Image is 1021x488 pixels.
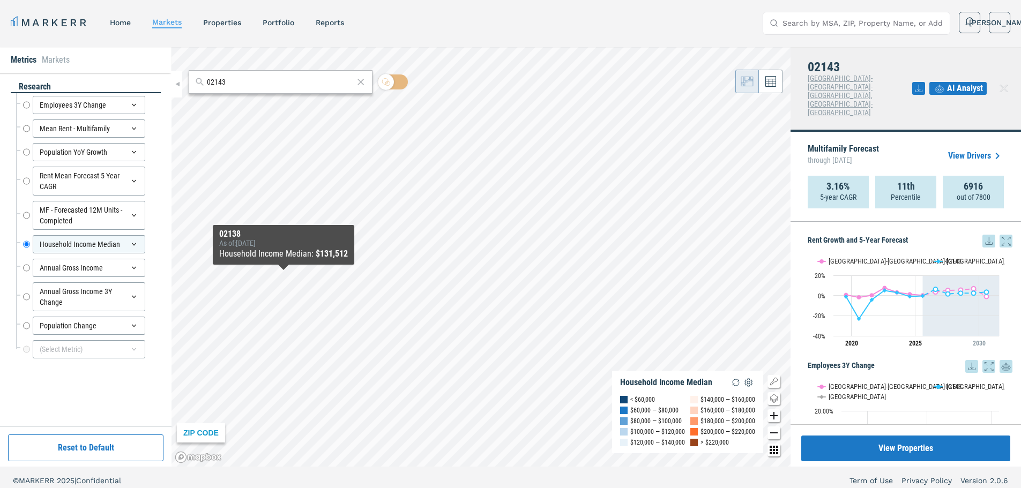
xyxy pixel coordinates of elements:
[818,257,923,265] button: Show Boston-Cambridge-Newton, MA-NH
[33,96,145,114] div: Employees 3Y Change
[985,294,989,298] path: Monday, 29 Jul, 20:00, -0.99. Boston-Cambridge-Newton, MA-NH.
[219,229,348,239] div: 02138
[33,317,145,335] div: Population Change
[630,416,682,426] div: $80,000 — $100,000
[11,54,36,66] li: Metrics
[935,373,963,381] button: Show 02143
[110,18,131,27] a: home
[316,249,348,259] b: $131,512
[985,290,989,294] path: Monday, 29 Jul, 20:00, 3.42. 02143.
[42,54,70,66] li: Markets
[729,376,742,389] img: Reload Legend
[33,119,145,138] div: Mean Rent - Multifamily
[820,192,856,202] p: 5-year CAGR
[767,409,780,422] button: Zoom in map button
[808,145,879,167] p: Multifamily Forecast
[815,272,825,280] text: 20%
[934,287,938,291] path: Wednesday, 29 Jul, 20:00, 6.2. 02143.
[849,475,893,486] a: Term of Use
[829,393,886,401] text: [GEOGRAPHIC_DATA]
[826,181,850,192] strong: 3.16%
[630,394,655,405] div: < $60,000
[857,295,861,299] path: Wednesday, 29 Jul, 20:00, -1.83. Boston-Cambridge-Newton, MA-NH.
[700,426,755,437] div: $200,000 — $220,000
[801,436,1010,461] button: View Properties
[33,167,145,196] div: Rent Mean Forecast 5 Year CAGR
[808,74,873,117] span: [GEOGRAPHIC_DATA]-[GEOGRAPHIC_DATA]-[GEOGRAPHIC_DATA], [GEOGRAPHIC_DATA]-[GEOGRAPHIC_DATA]
[897,181,915,192] strong: 11th
[973,340,986,347] tspan: 2030
[33,143,145,161] div: Population YoY Growth
[263,18,294,27] a: Portfolio
[13,476,19,485] span: ©
[175,451,222,463] a: Mapbox logo
[901,475,952,486] a: Privacy Policy
[700,416,755,426] div: $180,000 — $200,000
[33,235,145,253] div: Household Income Median
[935,257,963,265] button: Show 02143
[845,340,858,347] tspan: 2020
[700,405,755,416] div: $160,000 — $180,000
[152,18,182,26] a: markets
[957,192,990,202] p: out of 7800
[700,394,755,405] div: $140,000 — $160,000
[972,291,976,295] path: Sunday, 29 Jul, 20:00, 2.4. 02143.
[219,239,348,247] div: As of : [DATE]
[808,247,1004,355] svg: Interactive chart
[203,18,241,27] a: properties
[813,312,825,320] text: -20%
[33,201,145,230] div: MF - Forecasted 12M Units - Completed
[946,292,950,296] path: Thursday, 29 Jul, 20:00, 1.56. 02143.
[818,373,923,381] button: Show Boston-Cambridge-Newton, MA-NH
[57,476,76,485] span: 2025 |
[989,12,1010,33] button: [PERSON_NAME]
[11,15,88,30] a: MARKERR
[813,333,825,340] text: -40%
[33,282,145,311] div: Annual Gross Income 3Y Change
[934,287,989,296] g: 02143, line 4 of 4 with 5 data points.
[891,192,921,202] p: Percentile
[908,294,912,298] path: Monday, 29 Jul, 20:00, -0.95. 02143.
[620,377,712,388] div: Household Income Median
[808,153,879,167] span: through [DATE]
[895,290,899,295] path: Saturday, 29 Jul, 20:00, 2.92. 02143.
[921,294,925,298] path: Tuesday, 29 Jul, 20:00, -0.49. 02143.
[767,444,780,456] button: Other options map button
[857,317,861,321] path: Wednesday, 29 Jul, 20:00, -23.18. 02143.
[844,295,848,299] path: Monday, 29 Jul, 20:00, -1.28. 02143.
[947,82,983,95] span: AI Analyst
[172,47,791,467] canvas: Map
[909,340,922,347] tspan: 2025
[33,340,145,358] div: (Select Metric)
[76,476,121,485] span: Confidential
[700,437,729,448] div: > $220,000
[972,287,976,291] path: Sunday, 29 Jul, 20:00, 6.85. Boston-Cambridge-Newton, MA-NH.
[767,392,780,405] button: Change style map button
[818,292,825,300] text: 0%
[808,235,1012,247] h5: Rent Growth and 5-Year Forecast
[630,405,679,416] div: $60,000 — $80,000
[630,437,685,448] div: $120,000 — $140,000
[782,12,943,34] input: Search by MSA, ZIP, Property Name, or Address
[630,426,685,437] div: $100,000 — $120,000
[815,408,833,415] text: 20.00%
[929,82,987,95] button: AI Analyst
[808,360,1012,373] h5: Employees 3Y Change
[808,60,912,74] h4: 02143
[19,476,57,485] span: MARKERR
[742,376,755,389] img: Settings
[8,434,163,461] button: Reset to Default
[964,181,983,192] strong: 6916
[883,288,887,292] path: Friday, 29 Jul, 20:00, 4.99. 02143.
[808,247,1012,355] div: Rent Growth and 5-Year Forecast. Highcharts interactive chart.
[219,229,348,260] div: Map Tooltip Content
[33,259,145,277] div: Annual Gross Income
[11,81,161,93] div: research
[960,475,1008,486] a: Version 2.0.6
[767,375,780,388] button: Show/Hide Legend Map Button
[219,247,348,260] div: Household Income Median :
[207,77,354,88] input: Search by MSA or ZIP Code
[818,384,840,392] button: Show USA
[767,426,780,439] button: Zoom out map button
